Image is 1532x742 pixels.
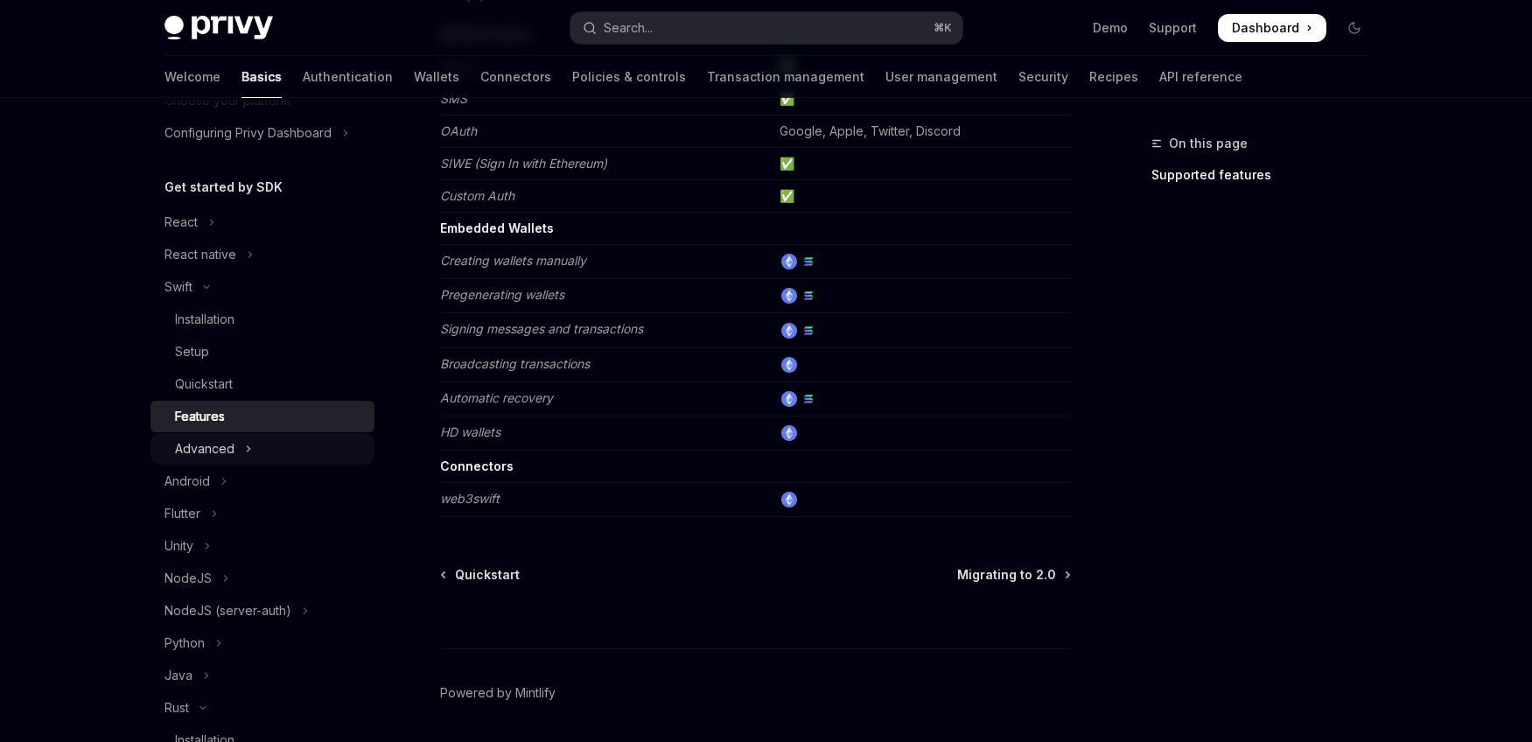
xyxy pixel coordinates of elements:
strong: Embedded Wallets [440,220,554,235]
a: User management [885,56,997,98]
div: Android [164,471,210,492]
button: Toggle Advanced section [150,433,374,465]
img: ethereum.png [781,357,797,373]
div: Java [164,665,192,686]
div: Unity [164,535,193,556]
div: NodeJS [164,568,212,589]
button: Toggle Swift section [150,271,374,303]
a: Transaction management [707,56,864,98]
img: solana.png [801,288,816,304]
em: OAuth [440,123,477,138]
button: Open search [570,12,962,44]
td: ✅ [773,180,1071,213]
img: ethereum.png [781,288,797,304]
img: solana.png [801,254,816,269]
a: Authentication [303,56,393,98]
div: Swift [164,276,192,297]
span: Migrating to 2.0 [957,566,1056,584]
td: Google, Apple, Twitter, Discord [773,115,1071,148]
a: Migrating to 2.0 [957,566,1069,584]
div: React native [164,244,236,265]
button: Toggle Unity section [150,530,374,562]
em: Custom Auth [440,188,514,203]
em: Signing messages and transactions [440,321,643,336]
button: Toggle React section [150,206,374,238]
div: Features [175,406,225,427]
a: Recipes [1089,56,1138,98]
div: Setup [175,341,209,362]
em: Automatic recovery [440,390,553,405]
a: Wallets [414,56,459,98]
em: Creating wallets manually [440,253,586,268]
span: Dashboard [1232,19,1299,37]
span: Quickstart [455,566,520,584]
div: Rust [164,697,189,718]
img: dark logo [164,16,273,40]
a: Policies & controls [572,56,686,98]
em: HD wallets [440,424,500,439]
a: Quickstart [150,368,374,400]
img: ethereum.png [781,323,797,339]
a: Basics [241,56,282,98]
button: Toggle Python section [150,627,374,659]
button: Toggle Configuring Privy Dashboard section [150,117,374,149]
img: ethereum.png [781,492,797,507]
a: Installation [150,304,374,335]
span: ⌘ K [934,21,952,35]
span: On this page [1169,133,1248,154]
img: ethereum.png [781,254,797,269]
button: Toggle NodeJS section [150,563,374,594]
em: Pregenerating wallets [440,287,564,302]
button: Toggle Java section [150,660,374,691]
em: SMS [440,91,467,106]
a: Setup [150,336,374,367]
img: solana.png [801,391,816,407]
a: Quickstart [442,566,520,584]
button: Toggle NodeJS (server-auth) section [150,595,374,626]
div: Installation [175,309,234,330]
a: Supported features [1151,161,1382,189]
button: Toggle dark mode [1340,14,1368,42]
a: Connectors [480,56,551,98]
img: ethereum.png [781,391,797,407]
button: Toggle Rust section [150,692,374,724]
a: API reference [1159,56,1242,98]
a: Security [1018,56,1068,98]
a: Demo [1093,19,1128,37]
div: Quickstart [175,374,233,395]
a: Dashboard [1218,14,1326,42]
div: React [164,212,198,233]
div: Search... [604,17,653,38]
h5: Get started by SDK [164,177,283,198]
div: Flutter [164,503,200,524]
img: solana.png [801,323,816,339]
td: ✅ [773,83,1071,115]
em: SIWE (Sign In with Ethereum) [440,156,607,171]
div: Advanced [175,438,234,459]
div: Configuring Privy Dashboard [164,122,332,143]
img: ethereum.png [781,425,797,441]
a: Welcome [164,56,220,98]
button: Toggle Android section [150,465,374,497]
em: Broadcasting transactions [440,356,590,371]
a: Support [1149,19,1197,37]
div: Python [164,633,205,654]
button: Toggle React native section [150,239,374,270]
a: Features [150,401,374,432]
strong: Connectors [440,458,514,473]
em: web3swift [440,491,500,506]
div: NodeJS (server-auth) [164,600,291,621]
a: Powered by Mintlify [440,684,556,702]
button: Toggle Flutter section [150,498,374,529]
td: ✅ [773,148,1071,180]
